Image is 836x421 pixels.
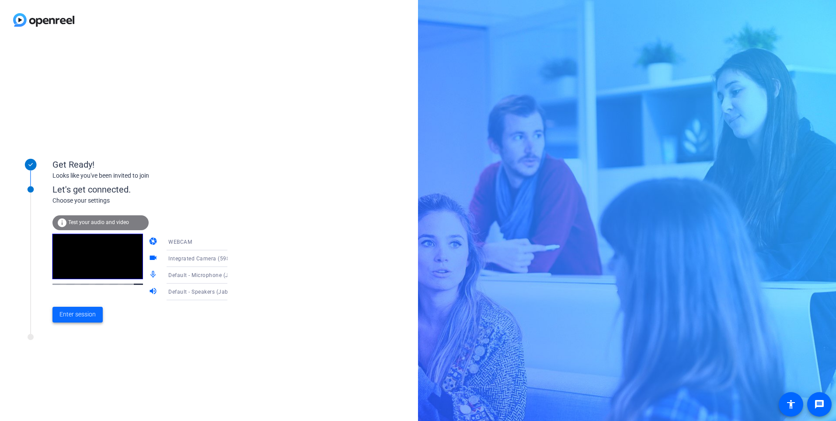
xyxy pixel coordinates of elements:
div: Let's get connected. [52,183,245,196]
mat-icon: accessibility [786,399,796,410]
mat-icon: camera [149,237,159,247]
span: Default - Speakers (Jabra Evolve2 40) (0b0e:0e41) [168,288,297,295]
span: Default - Microphone (Jabra Evolve2 40) (0b0e:0e41) [168,271,304,278]
button: Enter session [52,307,103,323]
div: Choose your settings [52,196,245,205]
mat-icon: mic_none [149,270,159,281]
div: Looks like you've been invited to join [52,171,227,180]
span: WEBCAM [168,239,192,245]
div: Get Ready! [52,158,227,171]
mat-icon: volume_up [149,287,159,297]
span: Enter session [59,310,96,319]
span: Test your audio and video [68,219,129,225]
span: Integrated Camera (5986:2145) [168,255,250,262]
mat-icon: videocam [149,253,159,264]
mat-icon: message [814,399,825,410]
mat-icon: info [57,218,67,228]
